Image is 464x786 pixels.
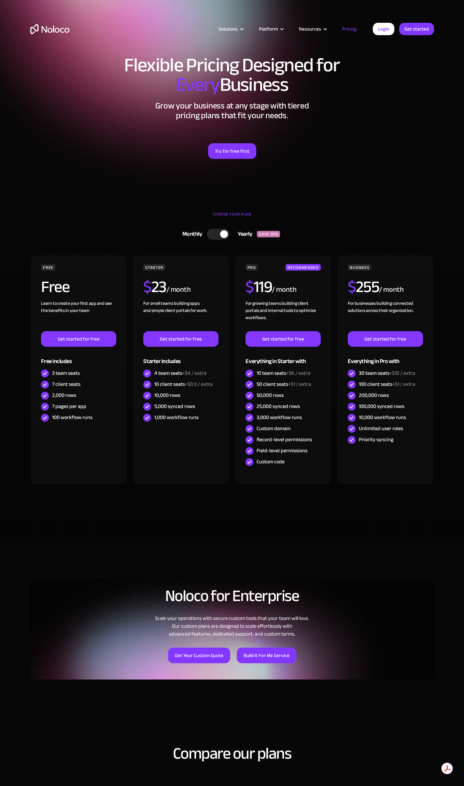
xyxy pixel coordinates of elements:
span: +$6 / extra [286,368,310,378]
a: Pricing [334,25,365,33]
div: 7 client seats [52,381,80,388]
div: PRO [246,264,258,271]
div: Priority syncing [359,436,393,443]
span: +$0.5 / extra [185,379,213,389]
div: 100,000 synced rows [359,403,404,410]
div: Learn to create your first app and see the benefits in your team ‍ [41,300,116,331]
div: 10,000 rows [154,392,180,399]
div: 200,000 rows [359,392,389,399]
div: 10,000 workflow runs [359,414,406,421]
div: 1,000 workflow runs [154,414,199,421]
a: Build it For Me Service [237,648,296,663]
div: 50,000 rows [257,392,284,399]
h2: Free [41,279,69,295]
div: 50 client seats [257,381,311,388]
div: 7 pages per app [52,403,86,410]
div: Monthly [174,229,207,239]
div: 5,000 synced rows [154,403,195,410]
a: Get started for free [348,331,423,347]
div: RECOMMENDED [286,264,320,271]
div: Everything in Starter with [246,347,320,368]
div: Starter includes [143,347,218,368]
h2: 23 [143,279,166,295]
h1: Flexible Pricing Designed for Business [30,55,434,94]
span: $ [143,272,151,302]
div: 100 workflow runs [52,414,92,421]
div: 10 team seats [257,370,310,377]
div: Yearly [230,229,257,239]
div: 3,000 workflow runs [257,414,302,421]
a: Get Your Custom Quote [168,648,230,663]
div: Solutions [218,25,238,33]
span: +$10 / extra [389,368,415,378]
div: For businesses building connected solutions across their organization. ‍ [348,300,423,331]
div: Everything in Pro with [348,347,423,368]
div: 25,000 synced rows [257,403,300,410]
div: Solutions [210,25,251,33]
div: / month [379,285,403,295]
a: home [30,24,69,34]
div: For small teams building apps and simple client portals for work. ‍ [143,300,218,331]
div: Scale your operations with secure custom tools that your team will love. Our custom plans are des... [30,614,434,638]
div: 10 client seats [154,381,213,388]
a: Get started for free [246,331,320,347]
div: Custom code [257,458,285,465]
a: Get started for free [41,331,116,347]
div: 4 team seats [154,370,206,377]
a: Try for free first [208,143,256,159]
div: SAVE 20% [257,231,280,237]
h2: Grow your business at any stage with tiered pricing plans that fit your needs. [30,101,434,120]
div: FREE [41,264,55,271]
div: Field-level permissions [257,447,307,454]
div: 30 team seats [359,370,415,377]
div: Resources [299,25,321,33]
a: Get started [399,23,434,35]
div: 2,000 rows [52,392,76,399]
div: CHOOSE YOUR PLAN [30,209,434,226]
div: BUSINESS [348,264,371,271]
span: +$4 / extra [182,368,206,378]
div: 3 team seats [52,370,80,377]
h2: 119 [246,279,272,295]
div: 100 client seats [359,381,415,388]
div: STARTER [143,264,165,271]
div: Platform [259,25,278,33]
span: Every [176,66,220,103]
span: +$1 / extra [392,379,415,389]
h2: Noloco for Enterprise [30,587,434,605]
div: Resources [291,25,334,33]
a: Get started for free [143,331,218,347]
div: For growing teams building client portals and internal tools to optimize workflows. [246,300,320,331]
div: Custom domain [257,425,291,432]
h2: Compare our plans [30,745,434,762]
h2: 255 [348,279,379,295]
span: $ [246,272,254,302]
span: +$1 / extra [288,379,311,389]
div: / month [272,285,296,295]
div: Free includes [41,347,116,368]
span: $ [348,272,356,302]
div: Platform [251,25,291,33]
div: Unlimited user roles [359,425,403,432]
div: / month [166,285,191,295]
a: Login [373,23,394,35]
div: Record-level permissions [257,436,312,443]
